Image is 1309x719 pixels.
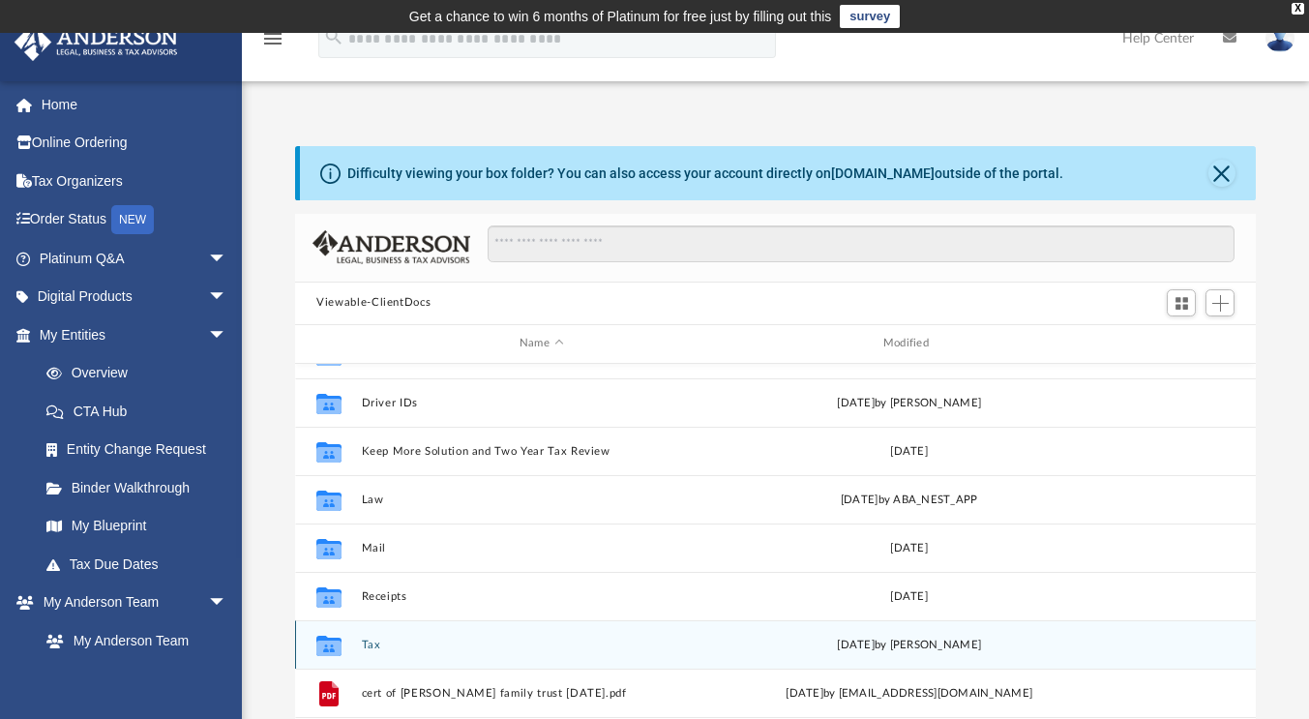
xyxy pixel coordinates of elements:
[1205,289,1235,316] button: Add
[729,491,1089,508] div: [DATE] by ABA_NEST_APP
[27,468,256,507] a: Binder Walkthrough
[27,392,256,431] a: CTA Hub
[14,200,256,240] a: Order StatusNEW
[323,26,344,47] i: search
[208,584,247,623] span: arrow_drop_down
[208,315,247,355] span: arrow_drop_down
[362,445,722,458] button: Keep More Solution and Two Year Tax Review
[1265,24,1294,52] img: User Pic
[729,636,1089,653] div: [DATE] by [PERSON_NAME]
[14,315,256,354] a: My Entitiesarrow_drop_down
[111,205,154,234] div: NEW
[729,539,1089,556] div: [DATE]
[1208,160,1235,187] button: Close
[304,335,352,352] div: id
[362,494,722,506] button: Law
[729,684,1089,702] div: [DATE] by [EMAIL_ADDRESS][DOMAIN_NAME]
[347,164,1063,184] div: Difficulty viewing your box folder? You can also access your account directly on outside of the p...
[27,354,256,393] a: Overview
[729,442,1089,460] div: [DATE]
[729,587,1089,605] div: [DATE]
[27,545,256,584] a: Tax Due Dates
[362,397,722,409] button: Driver IDs
[362,590,722,603] button: Receipts
[14,239,256,278] a: Platinum Q&Aarrow_drop_down
[840,5,900,28] a: survey
[261,27,284,50] i: menu
[14,162,256,200] a: Tax Organizers
[14,124,256,163] a: Online Ordering
[27,621,237,660] a: My Anderson Team
[316,294,431,312] button: Viewable-ClientDocs
[9,23,184,61] img: Anderson Advisors Platinum Portal
[261,37,284,50] a: menu
[409,5,832,28] div: Get a chance to win 6 months of Platinum for free just by filling out this
[831,165,935,181] a: [DOMAIN_NAME]
[488,225,1235,262] input: Search files and folders
[362,542,722,554] button: Mail
[1292,3,1304,15] div: close
[361,335,721,352] div: Name
[729,394,1089,411] div: [DATE] by [PERSON_NAME]
[14,278,256,316] a: Digital Productsarrow_drop_down
[208,239,247,279] span: arrow_drop_down
[1167,289,1196,316] button: Switch to Grid View
[208,278,247,317] span: arrow_drop_down
[362,687,722,700] button: cert of [PERSON_NAME] family trust [DATE].pdf
[14,584,247,622] a: My Anderson Teamarrow_drop_down
[1097,335,1233,352] div: id
[729,335,1089,352] div: Modified
[14,85,256,124] a: Home
[27,431,256,469] a: Entity Change Request
[27,507,247,546] a: My Blueprint
[362,639,722,651] button: Tax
